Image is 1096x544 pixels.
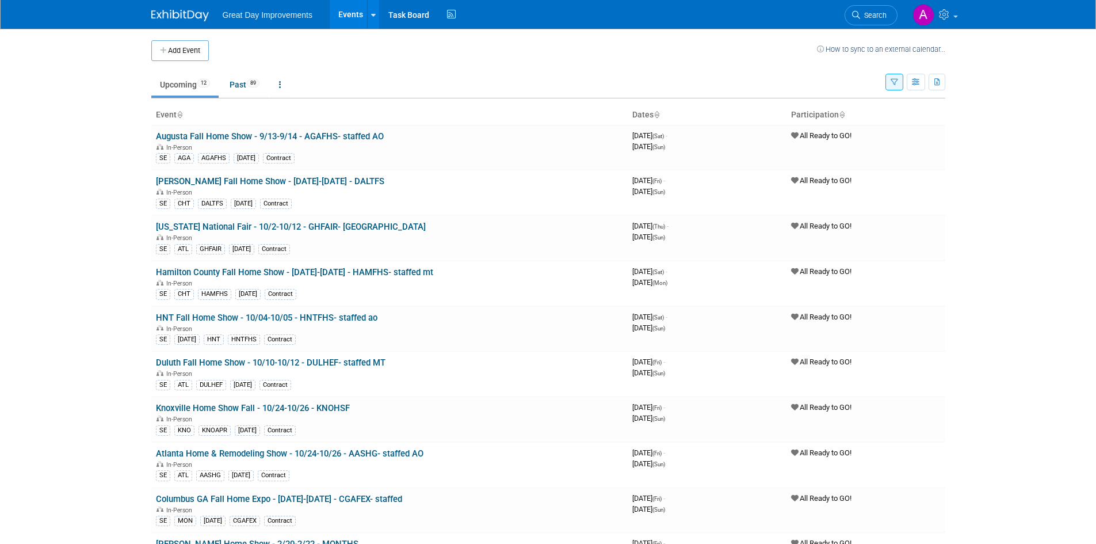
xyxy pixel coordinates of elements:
[174,425,194,436] div: KNO
[259,380,291,390] div: Contract
[156,267,433,277] a: Hamilton County Fall Home Show - [DATE]-[DATE] - HAMFHS- staffed mt
[652,370,665,376] span: (Sun)
[632,414,665,423] span: [DATE]
[174,244,192,254] div: ATL
[667,222,669,230] span: -
[156,425,170,436] div: SE
[263,153,295,163] div: Contract
[196,470,224,481] div: AASHG
[196,380,226,390] div: DULHEF
[912,4,934,26] img: Akeela Miller
[156,199,170,209] div: SE
[156,222,426,232] a: [US_STATE] National Fair - 10/2-10/12 - GHFAIR- [GEOGRAPHIC_DATA]
[156,416,163,421] img: In-Person Event
[156,176,384,187] a: [PERSON_NAME] Fall Home Show - [DATE]-[DATE] - DALTFS
[791,448,851,457] span: All Ready to GO!
[628,105,786,125] th: Dates
[817,45,945,54] a: How to sync to an external calendar...
[156,334,170,345] div: SE
[204,334,224,345] div: HNT
[652,461,665,467] span: (Sun)
[663,176,665,185] span: -
[652,144,665,150] span: (Sun)
[151,10,209,21] img: ExhibitDay
[839,110,845,119] a: Sort by Participation Type
[791,176,851,185] span: All Ready to GO!
[174,199,194,209] div: CHT
[652,133,664,139] span: (Sat)
[156,325,163,331] img: In-Person Event
[632,131,667,140] span: [DATE]
[166,507,196,514] span: In-Person
[166,370,196,378] span: In-Person
[174,289,194,299] div: CHT
[156,403,350,413] a: Knoxville Home Show Fall - 10/24-10/26 - KNOHSF
[652,234,665,241] span: (Sun)
[632,187,665,196] span: [DATE]
[791,313,851,321] span: All Ready to GO!
[151,74,219,96] a: Upcoming12
[264,334,296,345] div: Contract
[151,40,209,61] button: Add Event
[196,244,225,254] div: GHFAIR
[156,144,163,150] img: In-Person Event
[198,289,231,299] div: HAMFHS
[221,74,268,96] a: Past89
[156,380,170,390] div: SE
[663,357,665,366] span: -
[791,357,851,366] span: All Ready to GO!
[652,507,665,513] span: (Sun)
[652,189,665,195] span: (Sun)
[264,516,296,526] div: Contract
[632,142,665,151] span: [DATE]
[156,153,170,163] div: SE
[223,10,312,20] span: Great Day Improvements
[652,280,667,286] span: (Mon)
[632,357,665,366] span: [DATE]
[174,470,192,481] div: ATL
[632,313,667,321] span: [DATE]
[234,153,259,163] div: [DATE]
[228,470,254,481] div: [DATE]
[151,105,628,125] th: Event
[156,313,377,323] a: HNT Fall Home Show - 10/04-10/05 - HNTFHS- staffed ao
[632,448,665,457] span: [DATE]
[654,110,659,119] a: Sort by Start Date
[652,405,662,411] span: (Fri)
[247,79,259,88] span: 89
[174,516,196,526] div: MON
[156,131,384,142] a: Augusta Fall Home Show - 9/13-9/14 - AGAFHS- staffed AO
[632,505,665,513] span: [DATE]
[632,176,665,185] span: [DATE]
[652,450,662,456] span: (Fri)
[791,494,851,503] span: All Ready to GO!
[200,516,226,526] div: [DATE]
[652,269,664,275] span: (Sat)
[260,199,292,209] div: Contract
[632,368,665,377] span: [DATE]
[156,470,170,481] div: SE
[632,459,665,468] span: [DATE]
[632,324,665,332] span: [DATE]
[632,403,665,412] span: [DATE]
[663,448,665,457] span: -
[632,233,665,241] span: [DATE]
[166,144,196,151] span: In-Person
[265,289,296,299] div: Contract
[198,199,227,209] div: DALTFS
[156,234,163,240] img: In-Person Event
[860,11,887,20] span: Search
[791,222,851,230] span: All Ready to GO!
[652,314,664,321] span: (Sat)
[791,403,851,412] span: All Ready to GO!
[230,380,255,390] div: [DATE]
[652,359,662,366] span: (Fri)
[174,380,192,390] div: ATL
[229,244,254,254] div: [DATE]
[666,313,667,321] span: -
[228,334,260,345] div: HNTFHS
[156,357,385,368] a: Duluth Fall Home Show - 10/10-10/12 - DULHEF- staffed MT
[786,105,945,125] th: Participation
[156,516,170,526] div: SE
[258,244,290,254] div: Contract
